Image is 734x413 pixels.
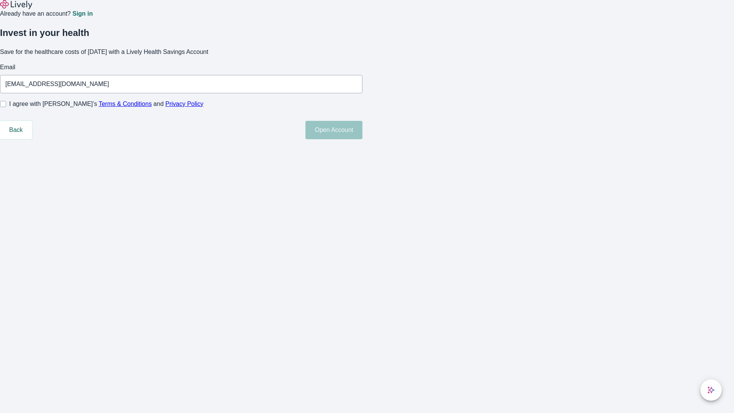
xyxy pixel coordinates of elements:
span: I agree with [PERSON_NAME]’s and [9,99,203,109]
button: chat [700,379,722,401]
a: Terms & Conditions [99,101,152,107]
svg: Lively AI Assistant [707,386,715,394]
a: Sign in [72,11,93,17]
a: Privacy Policy [166,101,204,107]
